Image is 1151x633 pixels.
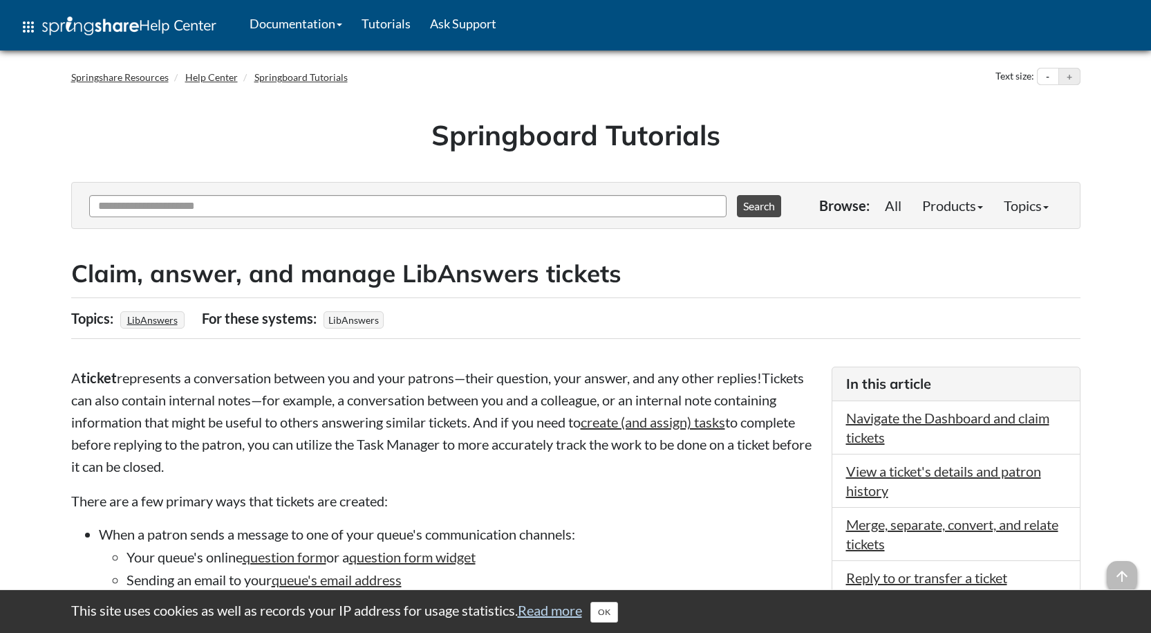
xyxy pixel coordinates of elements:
span: arrow_upward [1107,561,1137,591]
button: Decrease text size [1038,68,1058,85]
h3: In this article [846,374,1066,394]
a: Topics [993,192,1059,219]
a: All [874,192,912,219]
a: question form widget [349,549,476,565]
a: create (and assign) tasks [581,414,725,430]
li: Sending an email to your [127,570,818,589]
a: Springboard Tutorials [254,71,348,83]
a: Documentation [240,6,352,41]
a: Tutorials [352,6,420,41]
div: Topics: [71,305,117,331]
a: Reply to or transfer a ticket [846,569,1007,586]
a: Ask Support [420,6,506,41]
span: Tickets can also contain internal notes—for example, a conversation between you and a colleague, ... [71,369,812,475]
a: Navigate the Dashboard and claim tickets [846,410,1049,446]
div: This site uses cookies as well as records your IP address for usage statistics. [57,600,1094,623]
a: LibAnswers [125,310,180,330]
a: question form [243,549,326,565]
button: Increase text size [1059,68,1080,85]
img: Springshare [42,17,139,35]
a: Merge, separate, convert, and relate tickets [846,516,1058,552]
a: Springshare Resources [71,71,169,83]
a: Read more [518,602,582,618]
button: Search [737,195,781,217]
p: There are a few primary ways that tickets are created: [71,491,818,511]
a: Products [912,192,993,219]
a: apps Help Center [10,6,226,48]
h1: Springboard Tutorials [82,116,1070,154]
a: arrow_upward [1107,562,1137,579]
h2: Claim, answer, and manage LibAnswers tickets [71,257,1080,291]
li: Your queue's online or a [127,547,818,567]
p: A represents a conversation between you and your patrons—their question, your answer, and any oth... [71,367,818,477]
span: apps [20,19,37,35]
button: Close [590,602,618,623]
span: Help Center [139,16,216,34]
span: LibAnswers [324,311,384,329]
p: Browse: [819,196,870,215]
a: Help Center [185,71,238,83]
div: Text size: [993,68,1037,86]
a: View a ticket's details and patron history [846,463,1041,499]
strong: ticket [81,369,117,386]
a: queue's email address [272,571,402,588]
div: For these systems: [202,305,320,331]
